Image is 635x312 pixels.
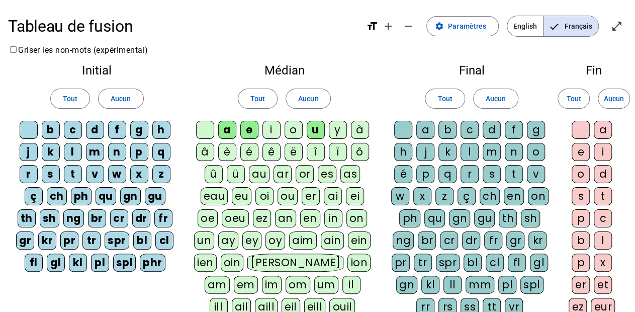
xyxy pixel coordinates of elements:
[461,165,479,183] div: r
[413,187,431,205] div: x
[88,209,106,227] div: br
[346,209,367,227] div: on
[321,231,344,250] div: ain
[594,187,612,205] div: t
[262,121,281,139] div: i
[265,231,285,250] div: oy
[393,231,414,250] div: ng
[132,209,150,227] div: dr
[250,93,265,105] span: Tout
[113,254,136,272] div: spl
[255,187,274,205] div: oi
[108,143,126,161] div: n
[366,20,378,32] mat-icon: format_size
[42,121,60,139] div: b
[96,187,116,205] div: qu
[464,254,482,272] div: bl
[418,231,436,250] div: br
[329,143,347,161] div: ï
[8,10,358,42] h1: Tableau de fusion
[507,16,543,36] span: English
[64,121,82,139] div: c
[20,165,38,183] div: r
[240,143,258,161] div: é
[483,165,501,183] div: s
[47,254,65,272] div: gl
[604,93,624,105] span: Aucun
[348,231,371,250] div: ein
[198,209,218,227] div: oe
[594,165,612,183] div: d
[424,209,445,227] div: qu
[351,121,369,139] div: à
[98,89,143,109] button: Aucun
[63,93,77,105] span: Tout
[140,254,165,272] div: phr
[598,89,630,109] button: Aucun
[435,22,444,31] mat-icon: settings
[508,254,526,272] div: fl
[205,276,230,294] div: am
[347,254,371,272] div: ion
[394,143,412,161] div: h
[607,16,627,36] button: Entrer en plein écran
[38,231,56,250] div: kr
[527,143,545,161] div: o
[483,121,501,139] div: d
[543,16,598,36] span: Français
[572,143,590,161] div: e
[194,64,375,76] h2: Médian
[528,187,549,205] div: on
[483,143,501,161] div: m
[474,209,495,227] div: gu
[130,143,148,161] div: p
[289,231,317,250] div: aim
[346,187,364,205] div: ei
[278,187,298,205] div: ou
[82,231,101,250] div: tr
[16,231,34,250] div: gr
[435,187,453,205] div: z
[416,143,434,161] div: j
[296,165,314,183] div: or
[504,187,524,205] div: en
[50,89,90,109] button: Tout
[69,254,87,272] div: kl
[507,16,599,37] mat-button-toggle-group: Language selection
[71,187,92,205] div: ph
[222,209,249,227] div: oeu
[133,231,151,250] div: bl
[152,165,170,183] div: z
[111,93,131,105] span: Aucun
[594,143,612,161] div: i
[194,231,214,250] div: un
[64,143,82,161] div: l
[392,254,410,272] div: pr
[110,209,128,227] div: cr
[25,187,43,205] div: ç
[10,46,17,53] input: Griser les non-mots (expérimental)
[64,165,82,183] div: t
[458,187,476,205] div: ç
[47,187,67,205] div: ch
[398,16,418,36] button: Diminuer la taille de la police
[436,254,460,272] div: spr
[221,254,244,272] div: oin
[486,93,506,105] span: Aucun
[527,165,545,183] div: v
[196,143,214,161] div: â
[274,165,292,183] div: ar
[426,16,499,36] button: Paramètres
[108,121,126,139] div: f
[152,143,170,161] div: q
[394,165,412,183] div: é
[416,121,434,139] div: a
[572,254,590,272] div: p
[63,209,84,227] div: ng
[8,45,148,55] label: Griser les non-mots (expérimental)
[324,209,342,227] div: in
[262,143,281,161] div: ê
[572,276,590,294] div: er
[416,165,434,183] div: p
[232,187,251,205] div: eu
